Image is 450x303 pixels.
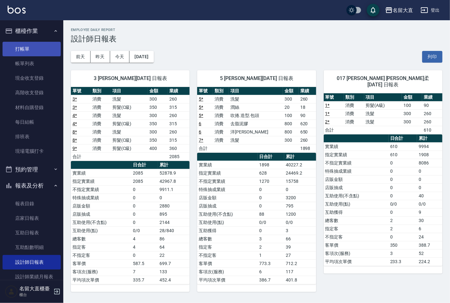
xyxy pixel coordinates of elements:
th: 項目 [229,87,283,95]
td: 不指定實業績 [197,177,258,185]
td: 0 [389,208,417,216]
td: 消費 [91,144,111,152]
td: 315 [168,120,190,128]
td: 洋[PERSON_NAME] [229,128,283,136]
th: 日合計 [389,134,417,143]
td: 合計 [71,152,91,161]
th: 項目 [364,93,402,102]
h5: 名留大直櫃臺 [19,286,52,292]
th: 類別 [344,93,364,102]
td: 客項次(服務) [71,268,131,276]
td: 0 [417,167,442,175]
td: 互助使用(不含點) [71,218,131,226]
img: Logo [8,6,26,14]
td: 指定實業績 [197,169,258,177]
td: 335.7 [131,276,158,284]
td: 386.7 [258,276,284,284]
td: 消費 [91,120,111,128]
td: 6 [258,268,284,276]
td: 0 [131,210,158,218]
td: 350 [148,120,168,128]
td: 2085 [131,177,158,185]
td: 9994 [417,142,442,151]
td: 不指定客 [324,233,389,241]
td: 互助使用(點) [71,226,131,235]
td: 消費 [91,111,111,120]
td: 64 [158,243,190,251]
td: 互助獲得 [324,208,389,216]
td: 260 [422,118,442,126]
td: 指定客 [197,243,258,251]
table: a dense table [71,161,190,284]
td: 24 [417,233,442,241]
td: 消費 [213,120,229,128]
td: 洗髮 [111,111,148,120]
td: 總客數 [197,235,258,243]
td: 0 [389,233,417,241]
td: 客項次(服務) [324,249,389,257]
td: 不指定客 [71,251,131,259]
td: 不指定實業績 [324,159,389,167]
td: 795 [284,202,316,210]
td: 店販金額 [197,194,258,202]
td: 實業績 [324,142,389,151]
td: 互助獲得 [197,226,258,235]
td: 0 [258,194,284,202]
td: 洗髮 [111,95,148,103]
td: 100 [283,111,299,120]
td: 1 [258,251,284,259]
td: 消費 [213,111,229,120]
td: 18 [299,103,316,111]
td: 平均項次單價 [71,276,131,284]
td: 90 [299,111,316,120]
td: 88 [258,210,284,218]
td: 133 [158,268,190,276]
td: 300 [402,109,422,118]
td: 店販抽成 [197,202,258,210]
td: 0 [131,194,158,202]
a: 設計師業績月報表 [3,269,61,284]
td: 剪髮(C級) [111,136,148,144]
th: 項目 [111,87,148,95]
th: 金額 [148,87,168,95]
td: 總客數 [324,216,389,225]
a: 材料自購登錄 [3,100,61,115]
td: 260 [422,109,442,118]
th: 金額 [283,87,299,95]
td: 消費 [344,118,364,126]
td: 消費 [344,101,364,109]
a: 6 [199,121,201,126]
a: 報表目錄 [3,196,61,211]
table: a dense table [197,153,316,284]
td: 消費 [91,103,111,111]
td: 3 [258,235,284,243]
td: 86 [158,235,190,243]
td: 1200 [284,210,316,218]
td: 總客數 [71,235,131,243]
td: 628 [258,169,284,177]
button: 今天 [110,51,130,63]
td: 去脂泥膠 [229,120,283,128]
th: 累計 [284,153,316,161]
td: 2144 [158,218,190,226]
td: 3 [284,226,316,235]
td: 2 [389,216,417,225]
td: 800 [283,128,299,136]
th: 日合計 [131,161,158,169]
td: 300 [148,95,168,103]
td: 消費 [91,95,111,103]
td: 260 [299,95,316,103]
a: 每日結帳 [3,115,61,129]
td: 610 [422,126,442,134]
td: 28/840 [158,226,190,235]
td: 895 [158,210,190,218]
td: 0 [131,218,158,226]
td: 0 [389,159,417,167]
th: 累計 [417,134,442,143]
td: 260 [168,111,190,120]
td: 400 [148,144,168,152]
td: 消費 [91,128,111,136]
td: 0 [284,185,316,194]
button: [DATE] [129,51,153,63]
table: a dense table [197,87,316,153]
